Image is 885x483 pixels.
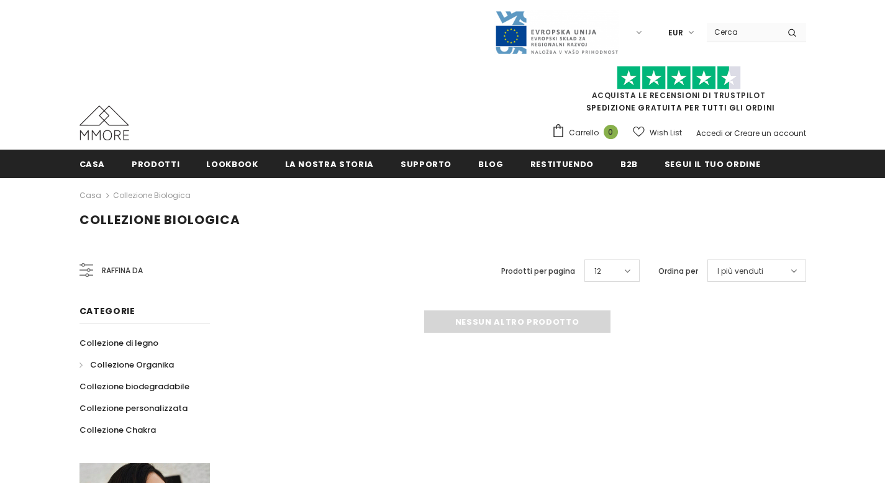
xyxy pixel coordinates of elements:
[551,124,624,142] a: Carrello 0
[594,265,601,278] span: 12
[617,66,741,90] img: Fidati di Pilot Stars
[79,106,129,140] img: Casi MMORE
[79,158,106,170] span: Casa
[79,397,188,419] a: Collezione personalizzata
[707,23,778,41] input: Search Site
[79,402,188,414] span: Collezione personalizzata
[592,90,766,101] a: Acquista le recensioni di TrustPilot
[620,158,638,170] span: B2B
[132,158,179,170] span: Prodotti
[102,264,143,278] span: Raffina da
[734,128,806,138] a: Creare un account
[725,128,732,138] span: or
[668,27,683,39] span: EUR
[620,150,638,178] a: B2B
[79,150,106,178] a: Casa
[717,265,763,278] span: I più venduti
[478,158,504,170] span: Blog
[494,10,619,55] img: Javni Razpis
[551,71,806,113] span: SPEDIZIONE GRATUITA PER TUTTI GLI ORDINI
[696,128,723,138] a: Accedi
[206,150,258,178] a: Lookbook
[79,211,240,228] span: Collezione biologica
[285,150,374,178] a: La nostra storia
[569,127,599,139] span: Carrello
[401,150,452,178] a: supporto
[79,376,189,397] a: Collezione biodegradabile
[530,150,594,178] a: Restituendo
[79,419,156,441] a: Collezione Chakra
[79,381,189,392] span: Collezione biodegradabile
[604,125,618,139] span: 0
[401,158,452,170] span: supporto
[665,158,760,170] span: Segui il tuo ordine
[132,150,179,178] a: Prodotti
[478,150,504,178] a: Blog
[79,188,101,203] a: Casa
[501,265,575,278] label: Prodotti per pagina
[633,122,682,143] a: Wish List
[285,158,374,170] span: La nostra storia
[530,158,594,170] span: Restituendo
[113,190,191,201] a: Collezione biologica
[650,127,682,139] span: Wish List
[79,332,158,354] a: Collezione di legno
[79,337,158,349] span: Collezione di legno
[79,424,156,436] span: Collezione Chakra
[79,305,135,317] span: Categorie
[206,158,258,170] span: Lookbook
[658,265,698,278] label: Ordina per
[79,354,174,376] a: Collezione Organika
[665,150,760,178] a: Segui il tuo ordine
[90,359,174,371] span: Collezione Organika
[494,27,619,37] a: Javni Razpis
